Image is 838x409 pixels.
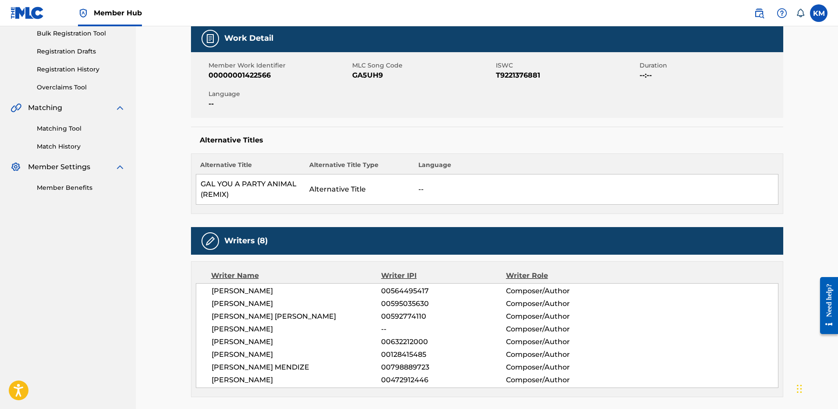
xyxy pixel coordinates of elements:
img: expand [115,162,125,172]
span: Member Work Identifier [209,61,350,70]
img: search [754,8,764,18]
td: Alternative Title [305,174,414,205]
iframe: Chat Widget [794,367,838,409]
span: Composer/Author [506,362,619,373]
span: [PERSON_NAME] [212,349,382,360]
span: Composer/Author [506,375,619,385]
span: [PERSON_NAME] [212,299,382,309]
a: Match History [37,142,125,151]
span: ISWC [496,61,637,70]
span: Composer/Author [506,286,619,296]
span: Composer/Author [506,324,619,334]
img: help [777,8,787,18]
span: [PERSON_NAME] [PERSON_NAME] [212,311,382,322]
span: 00798889723 [381,362,506,373]
iframe: Resource Center [813,270,838,341]
a: Bulk Registration Tool [37,29,125,38]
div: User Menu [810,4,827,22]
div: Writer IPI [381,270,506,281]
th: Language [414,160,778,174]
img: Member Settings [11,162,21,172]
img: Writers [205,236,216,246]
div: Drag [797,376,802,402]
span: 00000001422566 [209,70,350,81]
span: 00128415485 [381,349,506,360]
span: Language [209,89,350,99]
h5: Writers (8) [224,236,268,246]
th: Alternative Title [196,160,305,174]
span: 00564495417 [381,286,506,296]
span: [PERSON_NAME] [212,375,382,385]
span: GA5UH9 [352,70,494,81]
img: Work Detail [205,33,216,44]
span: [PERSON_NAME] [212,286,382,296]
span: 00472912446 [381,375,506,385]
span: Composer/Author [506,299,619,309]
span: MLC Song Code [352,61,494,70]
th: Alternative Title Type [305,160,414,174]
a: Matching Tool [37,124,125,133]
span: Member Hub [94,8,142,18]
div: Writer Name [211,270,382,281]
h5: Work Detail [224,33,273,43]
span: Composer/Author [506,337,619,347]
h5: Alternative Titles [200,136,774,145]
td: GAL YOU A PARTY ANIMAL (REMIX) [196,174,305,205]
span: 00632212000 [381,337,506,347]
a: Public Search [750,4,768,22]
span: [PERSON_NAME] [212,324,382,334]
span: -- [209,99,350,109]
td: -- [414,174,778,205]
span: 00595035630 [381,299,506,309]
span: 00592774110 [381,311,506,322]
span: Composer/Author [506,349,619,360]
div: Help [773,4,791,22]
div: Writer Role [506,270,619,281]
span: -- [381,324,506,334]
a: Registration Drafts [37,47,125,56]
span: --:-- [640,70,781,81]
span: T9221376881 [496,70,637,81]
span: [PERSON_NAME] MENDIZE [212,362,382,373]
span: Member Settings [28,162,90,172]
a: Registration History [37,65,125,74]
a: Overclaims Tool [37,83,125,92]
span: Duration [640,61,781,70]
a: Member Benefits [37,183,125,192]
img: MLC Logo [11,7,44,19]
img: Matching [11,103,21,113]
div: Notifications [796,9,805,18]
img: expand [115,103,125,113]
span: Composer/Author [506,311,619,322]
span: Matching [28,103,62,113]
span: [PERSON_NAME] [212,337,382,347]
img: Top Rightsholder [78,8,88,18]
